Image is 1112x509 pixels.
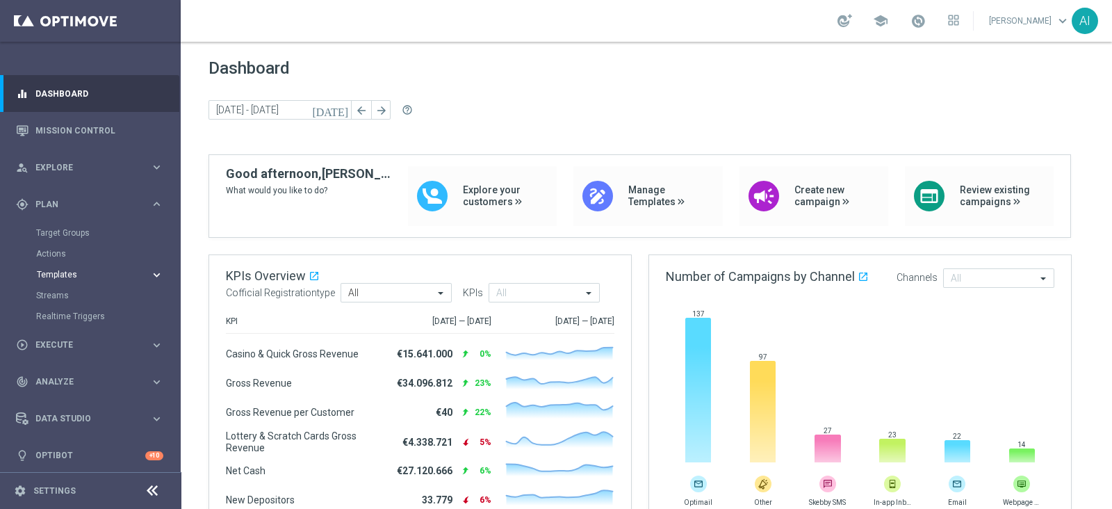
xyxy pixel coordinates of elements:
[36,290,145,301] a: Streams
[15,162,164,173] button: person_search Explore keyboard_arrow_right
[36,248,145,259] a: Actions
[16,375,150,388] div: Analyze
[16,412,150,425] div: Data Studio
[36,285,179,306] div: Streams
[36,243,179,264] div: Actions
[150,197,163,211] i: keyboard_arrow_right
[15,450,164,461] button: lightbulb Optibot +10
[37,270,136,279] span: Templates
[35,414,150,423] span: Data Studio
[35,163,150,172] span: Explore
[36,227,145,239] a: Target Groups
[14,485,26,497] i: settings
[16,198,150,211] div: Plan
[35,378,150,386] span: Analyze
[15,88,164,99] button: equalizer Dashboard
[15,413,164,424] button: Data Studio keyboard_arrow_right
[35,112,163,149] a: Mission Control
[16,161,28,174] i: person_search
[1055,13,1070,29] span: keyboard_arrow_down
[35,75,163,112] a: Dashboard
[36,269,164,280] button: Templates keyboard_arrow_right
[16,449,28,462] i: lightbulb
[16,375,28,388] i: track_changes
[33,487,76,495] a: Settings
[150,375,163,389] i: keyboard_arrow_right
[16,198,28,211] i: gps_fixed
[16,339,150,351] div: Execute
[16,161,150,174] div: Explore
[988,10,1072,31] a: [PERSON_NAME]keyboard_arrow_down
[150,268,163,282] i: keyboard_arrow_right
[16,88,28,100] i: equalizer
[36,223,179,243] div: Target Groups
[16,112,163,149] div: Mission Control
[16,339,28,351] i: play_circle_outline
[150,412,163,426] i: keyboard_arrow_right
[15,339,164,350] button: play_circle_outline Execute keyboard_arrow_right
[35,200,150,209] span: Plan
[1072,8,1098,34] div: AI
[16,437,163,474] div: Optibot
[873,13,888,29] span: school
[35,437,145,474] a: Optibot
[15,376,164,387] button: track_changes Analyze keyboard_arrow_right
[150,161,163,174] i: keyboard_arrow_right
[16,75,163,112] div: Dashboard
[15,125,164,136] button: Mission Control
[145,451,163,460] div: +10
[15,199,164,210] button: gps_fixed Plan keyboard_arrow_right
[150,339,163,352] i: keyboard_arrow_right
[36,311,145,322] a: Realtime Triggers
[36,264,179,285] div: Templates
[35,341,150,349] span: Execute
[37,270,150,279] div: Templates
[36,306,179,327] div: Realtime Triggers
